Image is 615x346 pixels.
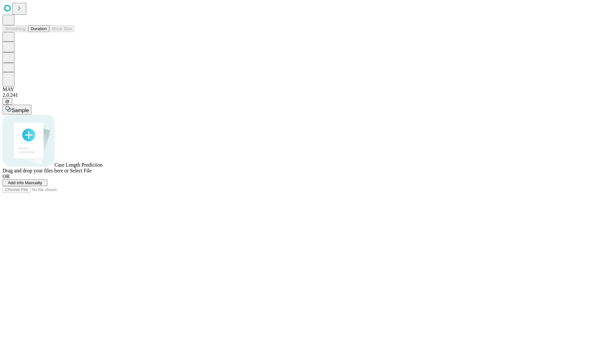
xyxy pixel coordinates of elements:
[3,92,612,98] div: 2.0.241
[5,99,10,104] span: @
[54,162,102,168] span: Case Length Prediction
[28,25,49,32] button: Duration
[70,168,92,173] span: Select File
[12,108,29,113] span: Sample
[3,174,10,179] span: OR
[3,25,28,32] button: Smoothing
[49,25,74,32] button: Block Size
[8,180,42,185] span: Add Info Manually
[3,168,69,173] span: Drag and drop your files here or
[3,86,612,92] div: MAY
[3,98,12,105] button: @
[3,105,31,114] button: Sample
[3,179,47,186] button: Add Info Manually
